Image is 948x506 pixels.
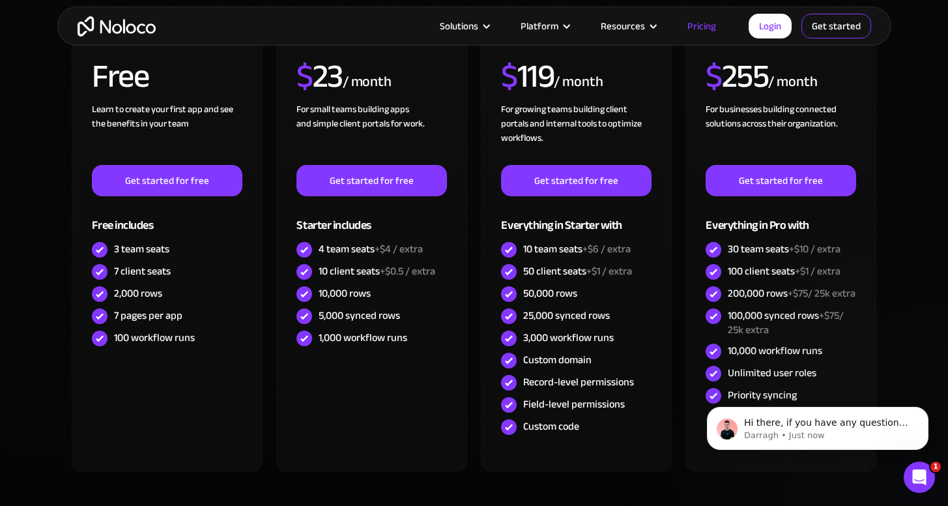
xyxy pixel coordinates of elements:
div: / month [554,72,603,93]
div: 4 team seats [319,242,423,256]
div: Everything in Pro with [706,196,855,239]
iframe: Intercom live chat [904,462,935,493]
span: $ [296,46,313,107]
div: Platform [521,18,558,35]
div: 25,000 synced rows [523,308,610,323]
div: Solutions [424,18,504,35]
div: Learn to create your first app and see the benefits in your team ‍ [92,102,242,165]
div: 50,000 rows [523,286,577,301]
div: Starter includes [296,196,446,239]
div: 10 client seats [319,264,435,278]
a: Get started for free [92,165,242,196]
div: Free includes [92,196,242,239]
div: 100,000 synced rows [728,308,855,337]
span: 1 [930,462,941,472]
div: 2,000 rows [114,286,162,301]
h2: 255 [706,60,768,93]
span: $ [501,46,517,107]
div: Field-level permissions [523,397,625,411]
h2: Free [92,60,149,93]
a: Get started for free [706,165,855,196]
div: Resources [601,18,645,35]
div: 5,000 synced rows [319,308,400,323]
div: / month [343,72,392,93]
h2: 23 [296,60,343,93]
span: +$10 / extra [789,239,840,259]
div: Resources [584,18,671,35]
span: +$1 / extra [795,261,840,281]
div: Everything in Starter with [501,196,651,239]
div: Custom code [523,419,579,434]
div: Custom domain [523,353,592,367]
div: 7 client seats [114,264,171,278]
h2: 119 [501,60,554,93]
div: 3,000 workflow runs [523,331,614,345]
div: 10,000 rows [319,286,371,301]
div: 1,000 workflow runs [319,331,407,345]
div: Solutions [440,18,478,35]
div: / month [768,72,817,93]
div: 50 client seats [523,264,632,278]
div: 10 team seats [523,242,631,256]
div: For small teams building apps and simple client portals for work. ‍ [296,102,446,165]
a: Login [749,14,792,38]
div: Unlimited user roles [728,366,816,380]
div: Platform [504,18,584,35]
a: Pricing [671,18,732,35]
span: +$4 / extra [375,239,423,259]
div: 100 client seats [728,264,840,278]
a: Get started [801,14,871,38]
span: +$75/ 25k extra [728,306,844,340]
div: Record-level permissions [523,375,634,389]
span: $ [706,46,722,107]
div: For businesses building connected solutions across their organization. ‍ [706,102,855,165]
div: For growing teams building client portals and internal tools to optimize workflows. [501,102,651,165]
div: 100 workflow runs [114,331,195,345]
div: 3 team seats [114,242,169,256]
span: +$0.5 / extra [380,261,435,281]
div: 10,000 workflow runs [728,344,822,358]
a: Get started for free [501,165,651,196]
div: 200,000 rows [728,286,855,301]
div: 7 pages per app [114,308,182,323]
span: +$75/ 25k extra [788,284,855,303]
span: +$6 / extra [582,239,631,259]
a: home [78,16,156,37]
a: Get started for free [296,165,446,196]
iframe: Intercom notifications message [687,379,948,471]
div: 30 team seats [728,242,840,256]
span: +$1 / extra [586,261,632,281]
